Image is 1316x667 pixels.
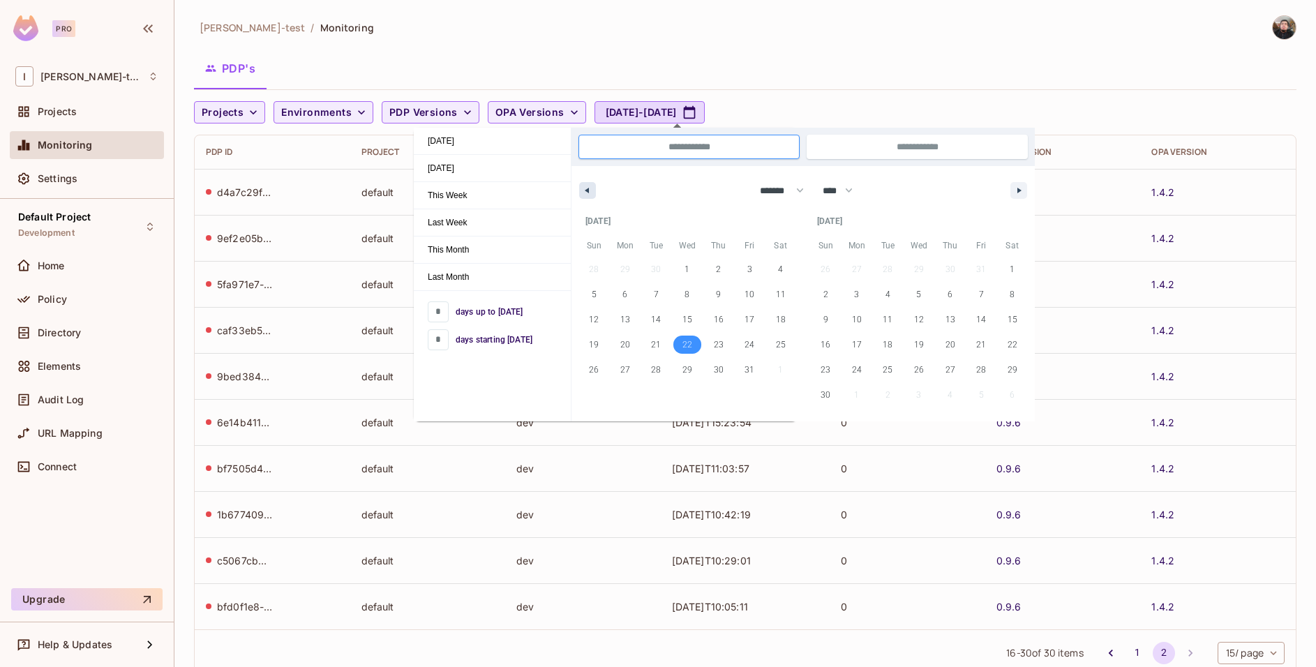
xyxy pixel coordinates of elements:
[734,282,765,307] button: 10
[883,307,892,332] span: 11
[934,357,966,382] button: 27
[350,491,506,537] td: default
[18,211,91,223] span: Default Project
[1010,282,1015,307] span: 8
[1126,642,1149,664] button: Go to page 1
[810,382,842,407] button: 30
[948,282,952,307] span: 6
[217,278,273,291] div: 5fa971e7-3bfc-42d2-b8e2-0e2c61ee4992
[872,282,904,307] button: 4
[38,106,77,117] span: Projects
[620,307,630,332] span: 13
[872,357,904,382] button: 25
[842,234,873,257] span: Mon
[589,332,599,357] span: 19
[1218,642,1285,664] div: 15 / page
[716,257,721,282] span: 2
[1008,332,1017,357] span: 22
[966,307,997,332] button: 14
[830,537,985,583] td: 0
[703,357,734,382] button: 30
[1008,307,1017,332] span: 15
[842,282,873,307] button: 3
[830,491,985,537] td: 0
[414,128,571,155] button: [DATE]
[13,15,38,41] img: SReyMgAAAABJRU5ErkJggg==
[916,282,921,307] span: 5
[823,282,828,307] span: 2
[734,234,765,257] span: Fri
[414,237,571,263] span: This Month
[996,357,1028,382] button: 29
[641,332,672,357] button: 21
[38,428,103,439] span: URL Mapping
[821,357,830,382] span: 23
[217,370,273,383] div: 9bed384e-6c9b-4b6d-a106-20ccb1b8d4ea
[38,394,84,405] span: Audit Log
[1151,554,1174,567] a: 1.4.2
[976,307,986,332] span: 14
[776,307,786,332] span: 18
[765,234,796,257] span: Sat
[38,327,81,338] span: Directory
[934,234,966,257] span: Thu
[641,357,672,382] button: 28
[934,332,966,357] button: 20
[1006,645,1083,661] span: 16 - 30 of 30 items
[641,282,672,307] button: 7
[488,101,586,123] button: OPA Versions
[914,357,924,382] span: 26
[714,357,724,382] span: 30
[996,234,1028,257] span: Sat
[1151,278,1174,291] a: 1.4.2
[414,237,571,264] button: This Month
[996,282,1028,307] button: 8
[945,357,955,382] span: 27
[456,306,523,318] span: days up to [DATE]
[979,282,984,307] span: 7
[194,101,265,123] button: Projects
[776,332,786,357] span: 25
[350,537,506,583] td: default
[966,282,997,307] button: 7
[747,257,752,282] span: 3
[734,257,765,282] button: 3
[38,260,65,271] span: Home
[414,182,571,209] span: This Week
[904,332,935,357] button: 19
[904,307,935,332] button: 12
[350,445,506,491] td: default
[578,332,610,357] button: 19
[776,282,786,307] span: 11
[703,307,734,332] button: 16
[765,332,796,357] button: 25
[703,234,734,257] span: Thu
[996,416,1022,429] a: 0.9.6
[745,282,754,307] span: 10
[830,583,985,629] td: 0
[1151,324,1174,337] a: 1.4.2
[714,332,724,357] span: 23
[1008,357,1017,382] span: 29
[996,332,1028,357] button: 22
[996,307,1028,332] button: 15
[976,332,986,357] span: 21
[414,155,571,182] button: [DATE]
[872,307,904,332] button: 11
[361,147,495,158] div: Project
[830,445,985,491] td: 0
[11,588,163,610] button: Upgrade
[610,234,641,257] span: Mon
[651,357,661,382] span: 28
[672,332,703,357] button: 22
[414,155,571,181] span: [DATE]
[745,307,754,332] span: 17
[934,282,966,307] button: 6
[38,461,77,472] span: Connect
[996,508,1022,521] a: 0.9.6
[40,71,141,82] span: Workspace: Ignacio-test
[18,227,75,239] span: Development
[217,554,273,567] div: c5067cbd-f4f9-45bf-9b6b-8a0200d807fd
[592,282,597,307] span: 5
[854,282,859,307] span: 3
